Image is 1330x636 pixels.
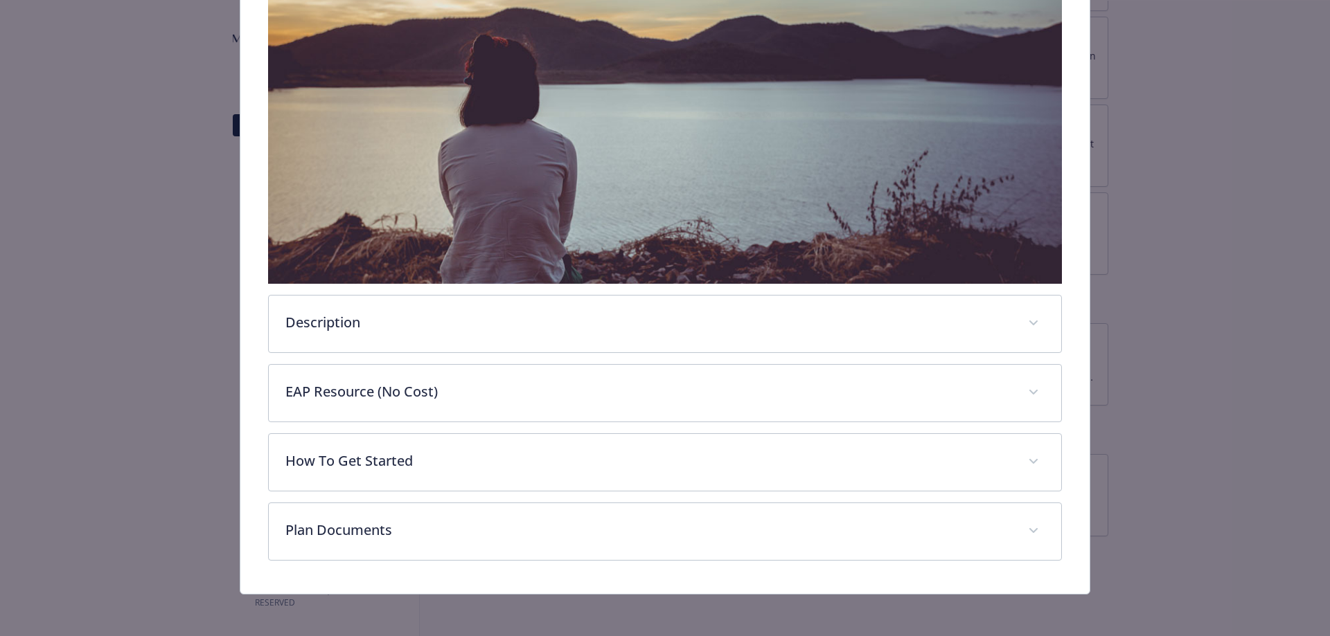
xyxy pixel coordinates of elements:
[269,503,1062,560] div: Plan Documents
[285,451,1012,471] p: How To Get Started
[285,312,1012,333] p: Description
[285,381,1012,402] p: EAP Resource (No Cost)
[269,365,1062,421] div: EAP Resource (No Cost)
[285,520,1012,540] p: Plan Documents
[269,434,1062,491] div: How To Get Started
[269,296,1062,352] div: Description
